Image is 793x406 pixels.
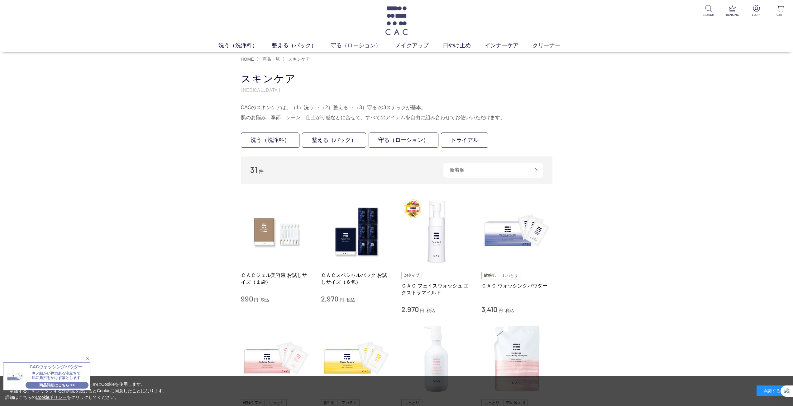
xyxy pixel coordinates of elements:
[749,5,764,17] a: LOGIN
[241,272,312,285] a: ＣＡＣジェル美容液 お試しサイズ（１袋）
[218,41,272,50] a: 洗う（洗浄料）
[401,196,472,267] img: ＣＡＣ フェイスウォッシュ エクストラマイルド
[259,169,264,174] span: 件
[773,12,788,17] p: CART
[262,57,280,62] span: 商品一覧
[441,133,488,148] a: トライアル
[321,324,392,394] img: ＣＡＣ クラシックパウダー
[321,196,392,267] img: ＣＡＣスペシャルパック お試しサイズ（６包）
[340,297,344,302] span: 円
[395,41,443,50] a: メイクアップ
[331,41,395,50] a: 守る（ローション）
[261,57,280,62] a: 商品一覧
[241,324,312,394] img: ＣＡＣ エヴィデンスパウダー
[241,57,254,62] a: HOME
[346,297,355,302] span: 税込
[481,272,498,279] img: 敏感肌
[250,165,257,175] span: 31
[725,12,740,17] p: RANKING
[757,385,788,396] div: 承諾する
[443,163,543,178] div: 新着順
[749,12,764,17] p: LOGIN
[481,196,552,267] img: ＣＡＣ ウォッシングパウダー
[420,308,424,313] span: 円
[321,272,392,285] a: ＣＡＣスペシャルパック お試しサイズ（６包）
[401,305,419,314] span: 2,970
[302,133,366,148] a: 整える（パック）
[254,297,258,302] span: 円
[287,57,310,62] a: スキンケア
[241,196,312,267] img: ＣＡＣジェル美容液 お試しサイズ（１袋）
[500,272,520,279] img: しっとり
[701,12,716,17] p: SEARCH
[401,282,472,296] a: ＣＡＣ フェイスウォッシュ エクストラマイルド
[241,294,253,303] span: 990
[261,297,270,302] span: 税込
[701,5,716,17] a: SEARCH
[725,5,740,17] a: RANKING
[288,57,310,62] span: スキンケア
[241,72,552,86] h1: スキンケア
[533,41,575,50] a: クリーナー
[485,41,533,50] a: インナーケア
[241,133,299,148] a: 洗う（洗浄料）
[272,41,331,50] a: 整える（パック）
[427,308,435,313] span: 税込
[499,308,503,313] span: 円
[505,308,514,313] span: 税込
[257,56,281,62] li: 〉
[481,282,552,289] a: ＣＡＣ ウォッシングパウダー
[481,324,552,394] img: ＣＡＣ エヴィデンスヘア＆ボディシャンプー400mlレフィル
[481,305,497,314] span: 3,410
[384,6,409,35] img: logo
[321,294,338,303] span: 2,970
[401,272,422,279] img: 泡タイプ
[36,395,67,400] a: Cookieポリシー
[369,133,438,148] a: 守る（ローション）
[283,56,312,62] li: 〉
[773,5,788,17] a: CART
[241,86,552,93] p: [MEDICAL_DATA]
[443,41,485,50] a: 日やけ止め
[401,324,472,394] img: ＣＡＣ エヴィデンスヘア＆ボディシャンプー500ml
[241,103,552,123] div: CACのスキンケアは、（1）洗う →（2）整える →（3）守る の3ステップが基本。 肌のお悩み、季節、シーン、仕上がり感などに合せて、すべてのアイテムを自由に組み合わせてお使いいただけます。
